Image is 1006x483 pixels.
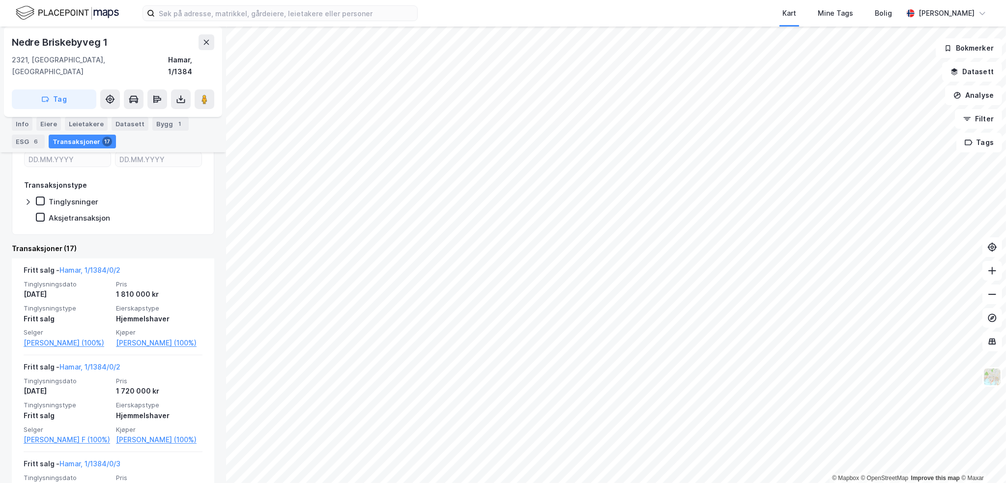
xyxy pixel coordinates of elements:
[59,459,120,468] a: Hamar, 1/1384/0/3
[24,179,87,191] div: Transaksjonstype
[24,377,110,385] span: Tinglysningsdato
[116,434,202,446] a: [PERSON_NAME] (100%)
[911,475,960,482] a: Improve this map
[936,38,1002,58] button: Bokmerker
[175,119,185,129] div: 1
[31,137,41,146] div: 6
[956,133,1002,152] button: Tags
[116,377,202,385] span: Pris
[12,135,45,148] div: ESG
[152,117,189,131] div: Bygg
[116,401,202,409] span: Eierskapstype
[116,385,202,397] div: 1 720 000 kr
[112,117,148,131] div: Datasett
[116,410,202,422] div: Hjemmelshaver
[24,313,110,325] div: Fritt salg
[24,385,110,397] div: [DATE]
[24,337,110,349] a: [PERSON_NAME] (100%)
[24,458,120,474] div: Fritt salg -
[24,401,110,409] span: Tinglysningstype
[168,54,214,78] div: Hamar, 1/1384
[24,410,110,422] div: Fritt salg
[942,62,1002,82] button: Datasett
[957,436,1006,483] div: Kontrollprogram for chat
[12,243,214,255] div: Transaksjoner (17)
[24,288,110,300] div: [DATE]
[24,328,110,337] span: Selger
[36,117,61,131] div: Eiere
[24,304,110,313] span: Tinglysningstype
[116,280,202,288] span: Pris
[116,474,202,482] span: Pris
[24,361,120,377] div: Fritt salg -
[12,117,32,131] div: Info
[955,109,1002,129] button: Filter
[24,280,110,288] span: Tinglysningsdato
[24,264,120,280] div: Fritt salg -
[983,368,1002,386] img: Z
[49,135,116,148] div: Transaksjoner
[782,7,796,19] div: Kart
[116,288,202,300] div: 1 810 000 kr
[116,337,202,349] a: [PERSON_NAME] (100%)
[49,213,110,223] div: Aksjetransaksjon
[24,434,110,446] a: [PERSON_NAME] F (100%)
[832,475,859,482] a: Mapbox
[12,89,96,109] button: Tag
[116,313,202,325] div: Hjemmelshaver
[945,85,1002,105] button: Analyse
[919,7,975,19] div: [PERSON_NAME]
[116,328,202,337] span: Kjøper
[875,7,892,19] div: Bolig
[59,363,120,371] a: Hamar, 1/1384/0/2
[116,304,202,313] span: Eierskapstype
[49,197,98,206] div: Tinglysninger
[957,436,1006,483] iframe: Chat Widget
[102,137,112,146] div: 17
[24,474,110,482] span: Tinglysningsdato
[12,34,110,50] div: Nedre Briskebyveg 1
[24,426,110,434] span: Selger
[155,6,417,21] input: Søk på adresse, matrikkel, gårdeiere, leietakere eller personer
[861,475,909,482] a: OpenStreetMap
[116,426,202,434] span: Kjøper
[25,152,111,167] input: DD.MM.YYYY
[16,4,119,22] img: logo.f888ab2527a4732fd821a326f86c7f29.svg
[818,7,853,19] div: Mine Tags
[65,117,108,131] div: Leietakere
[12,54,168,78] div: 2321, [GEOGRAPHIC_DATA], [GEOGRAPHIC_DATA]
[115,152,201,167] input: DD.MM.YYYY
[59,266,120,274] a: Hamar, 1/1384/0/2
